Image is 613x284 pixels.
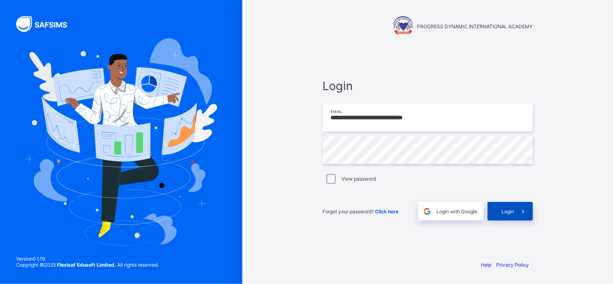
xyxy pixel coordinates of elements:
[25,38,217,245] img: Hero Image
[16,262,159,268] span: Copyright © 2025 All rights reserved.
[16,256,159,262] span: Version 0.1.19
[423,207,432,216] img: google.396cfc9801f0270233282035f929180a.svg
[437,208,478,215] span: Login with Google
[375,208,399,215] a: Click here
[16,16,77,32] img: SAFSIMS Logo
[497,262,529,268] a: Privacy Policy
[417,23,533,29] span: PROGRESS DYNAMIC INTERNATIONAL ACADEMY
[341,176,376,182] label: View password
[323,208,399,215] span: Forgot your password?
[57,262,116,268] strong: Flexisaf Edusoft Limited.
[481,262,492,268] a: Help
[323,79,533,93] span: Login
[502,208,514,215] span: Login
